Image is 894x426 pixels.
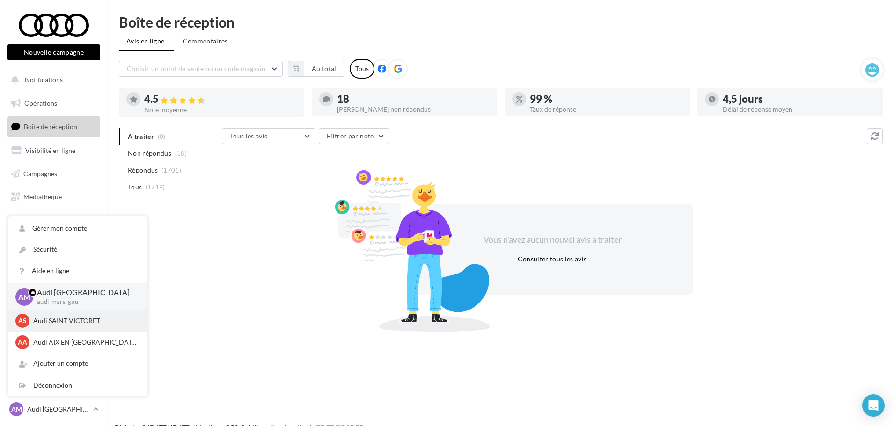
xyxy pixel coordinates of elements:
[6,94,102,113] a: Opérations
[6,164,102,184] a: Campagnes
[37,298,132,306] p: audi-mars-gau
[8,375,147,396] div: Déconnexion
[128,182,142,192] span: Tous
[514,253,590,265] button: Consulter tous les avis
[24,123,77,130] span: Boîte de réception
[350,59,374,79] div: Tous
[723,94,875,104] div: 4,5 jours
[18,316,27,325] span: AS
[6,70,98,90] button: Notifications
[18,291,30,302] span: AM
[304,61,344,77] button: Au total
[222,128,315,144] button: Tous les avis
[24,99,57,107] span: Opérations
[23,193,62,201] span: Médiathèque
[11,404,22,414] span: AM
[530,94,682,104] div: 99 %
[23,214,96,234] span: PLV et print personnalisable
[319,128,389,144] button: Filtrer par note
[8,239,147,260] a: Sécurité
[37,287,132,298] p: Audi [GEOGRAPHIC_DATA]
[288,61,344,77] button: Au total
[8,353,147,374] div: Ajouter un compte
[144,107,297,113] div: Note moyenne
[230,132,268,140] span: Tous les avis
[128,166,158,175] span: Répondus
[18,338,27,347] span: AA
[128,149,171,158] span: Non répondus
[6,141,102,160] a: Visibilité en ligne
[161,166,181,174] span: (1701)
[25,146,75,154] span: Visibilité en ligne
[23,169,57,177] span: Campagnes
[146,183,165,191] span: (1719)
[127,65,265,72] span: Choisir un point de vente ou un code magasin
[8,218,147,239] a: Gérer mon compte
[27,404,89,414] p: Audi [GEOGRAPHIC_DATA]
[472,234,633,246] div: Vous n'avez aucun nouvel avis à traiter
[183,36,228,46] span: Commentaires
[6,187,102,207] a: Médiathèque
[6,210,102,238] a: PLV et print personnalisable
[144,94,297,105] div: 4.5
[7,400,100,418] a: AM Audi [GEOGRAPHIC_DATA]
[6,116,102,137] a: Boîte de réception
[119,61,283,77] button: Choisir un point de vente ou un code magasin
[337,106,490,113] div: [PERSON_NAME] non répondus
[33,316,136,325] p: Audi SAINT VICTORET
[337,94,490,104] div: 18
[7,44,100,60] button: Nouvelle campagne
[530,106,682,113] div: Taux de réponse
[25,76,63,84] span: Notifications
[8,260,147,282] a: Aide en ligne
[862,394,885,417] div: Open Intercom Messenger
[723,106,875,113] div: Délai de réponse moyen
[33,338,136,347] p: Audi AIX EN [GEOGRAPHIC_DATA]
[175,150,187,157] span: (18)
[119,15,883,29] div: Boîte de réception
